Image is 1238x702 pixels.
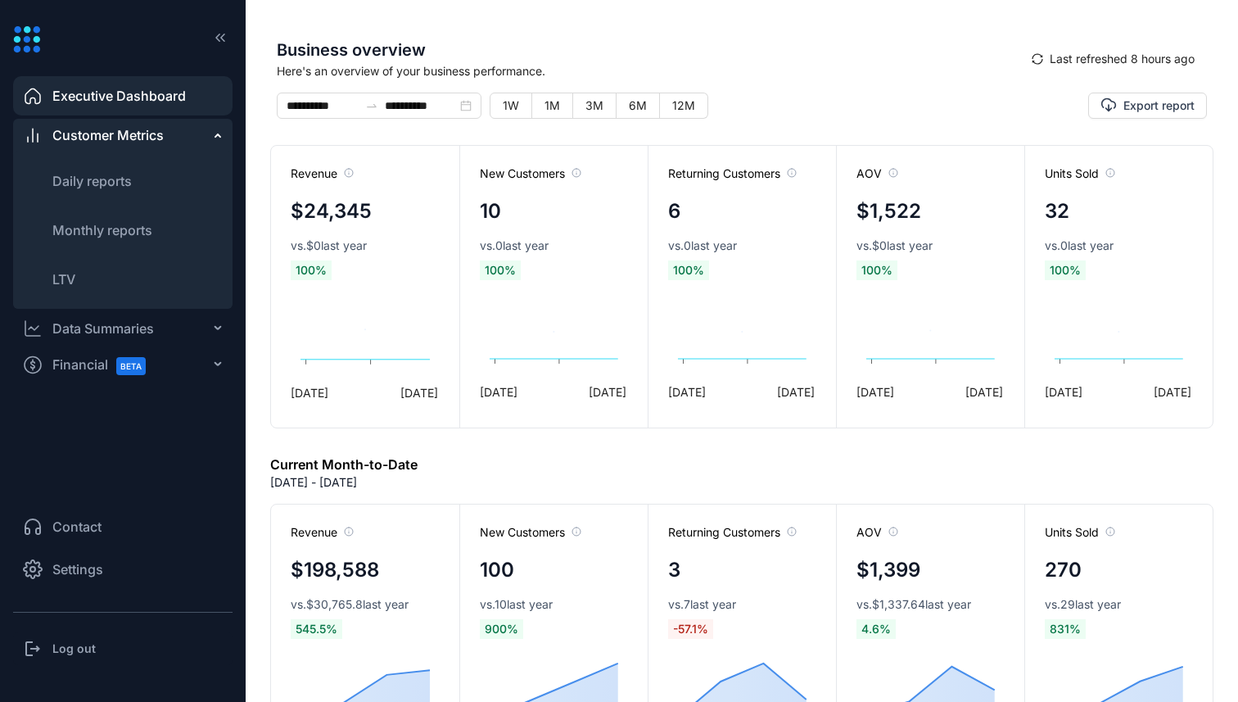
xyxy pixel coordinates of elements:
[291,384,328,401] span: [DATE]
[52,86,186,106] span: Executive Dashboard
[856,555,920,585] h4: $1,399
[480,238,549,254] span: vs. 0 last year
[668,197,680,226] h4: 6
[856,619,896,639] span: 4.6 %
[52,271,75,288] span: LTV
[1050,50,1195,68] span: Last refreshed 8 hours ago
[856,596,971,613] span: vs. $1,337.64 last year
[277,62,1019,79] span: Here's an overview of your business performance.
[668,238,737,254] span: vs. 0 last year
[777,383,815,401] span: [DATE]
[1045,555,1082,585] h4: 270
[589,383,626,401] span: [DATE]
[480,596,553,613] span: vs. 10 last year
[480,524,581,541] span: New Customers
[480,555,514,585] h4: 100
[856,260,897,280] span: 100 %
[1045,260,1086,280] span: 100 %
[668,555,680,585] h4: 3
[270,455,418,474] h6: Current Month-to-Date
[668,596,736,613] span: vs. 7 last year
[856,197,921,226] h4: $1,522
[52,517,102,537] span: Contact
[291,165,354,182] span: Revenue
[544,98,560,112] span: 1M
[291,619,342,639] span: 545.5 %
[480,165,581,182] span: New Customers
[291,524,354,541] span: Revenue
[365,99,378,112] span: swap-right
[668,619,713,639] span: -57.1 %
[52,346,160,383] span: Financial
[52,125,164,145] span: Customer Metrics
[965,383,1003,401] span: [DATE]
[52,222,152,238] span: Monthly reports
[291,555,379,585] h4: $198,588
[629,98,647,112] span: 6M
[668,383,706,401] span: [DATE]
[1019,46,1207,72] button: syncLast refreshed 8 hours ago
[52,641,96,657] h3: Log out
[1154,383,1191,401] span: [DATE]
[400,384,438,401] span: [DATE]
[856,524,898,541] span: AOV
[1045,197,1069,226] h4: 32
[668,165,797,182] span: Returning Customers
[52,319,154,338] div: Data Summaries
[503,98,519,112] span: 1W
[291,260,332,280] span: 100 %
[856,238,933,254] span: vs. $0 last year
[1045,238,1114,254] span: vs. 0 last year
[52,173,132,189] span: Daily reports
[1045,383,1082,401] span: [DATE]
[672,98,695,112] span: 12M
[291,238,367,254] span: vs. $0 last year
[856,383,894,401] span: [DATE]
[1045,596,1121,613] span: vs. 29 last year
[856,165,898,182] span: AOV
[668,260,709,280] span: 100 %
[668,524,797,541] span: Returning Customers
[1032,53,1043,65] span: sync
[277,38,1019,62] span: Business overview
[585,98,603,112] span: 3M
[365,99,378,112] span: to
[1123,97,1195,114] span: Export report
[291,596,409,613] span: vs. $30,765.8 last year
[480,619,523,639] span: 900 %
[116,357,146,375] span: BETA
[291,197,372,226] h4: $24,345
[52,559,103,579] span: Settings
[270,474,357,491] p: [DATE] - [DATE]
[480,260,521,280] span: 100 %
[1045,619,1086,639] span: 831 %
[1045,524,1115,541] span: Units Sold
[1045,165,1115,182] span: Units Sold
[480,383,517,401] span: [DATE]
[480,197,501,226] h4: 10
[1088,93,1207,119] button: Export report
